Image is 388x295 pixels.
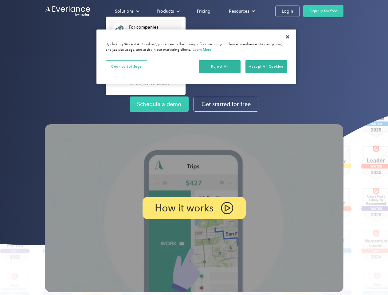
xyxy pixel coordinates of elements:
[281,30,294,44] button: Close
[109,20,181,40] a: For companiesEasy vehicle reimbursements
[229,7,249,15] div: Resources
[155,204,214,212] p: How it works
[151,6,185,17] div: Products
[106,17,186,95] nav: Solutions
[194,97,258,112] a: Get started for free
[96,29,296,84] div: Cookie banner
[115,7,134,15] div: Solutions
[96,29,296,84] div: Privacy
[245,60,287,73] button: Accept All Cookies
[157,7,174,15] div: Products
[106,42,287,53] div: By clicking “Accept All Cookies”, you agree to the storing of cookies on your device to enhance s...
[303,5,343,17] a: Sign up for free
[45,37,76,49] input: Submit
[199,60,241,73] button: Reject All
[130,96,189,112] a: Schedule a demo
[197,7,210,15] div: Pricing
[275,6,300,17] a: Login
[193,47,211,52] a: More information about your privacy, opens in a new tab
[282,7,293,15] div: Login
[109,6,144,17] div: Solutions
[45,5,91,17] a: Go to homepage
[106,60,147,73] button: Cookies Settings
[223,6,260,17] div: Resources
[129,24,178,30] div: For companies
[191,6,217,17] a: Pricing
